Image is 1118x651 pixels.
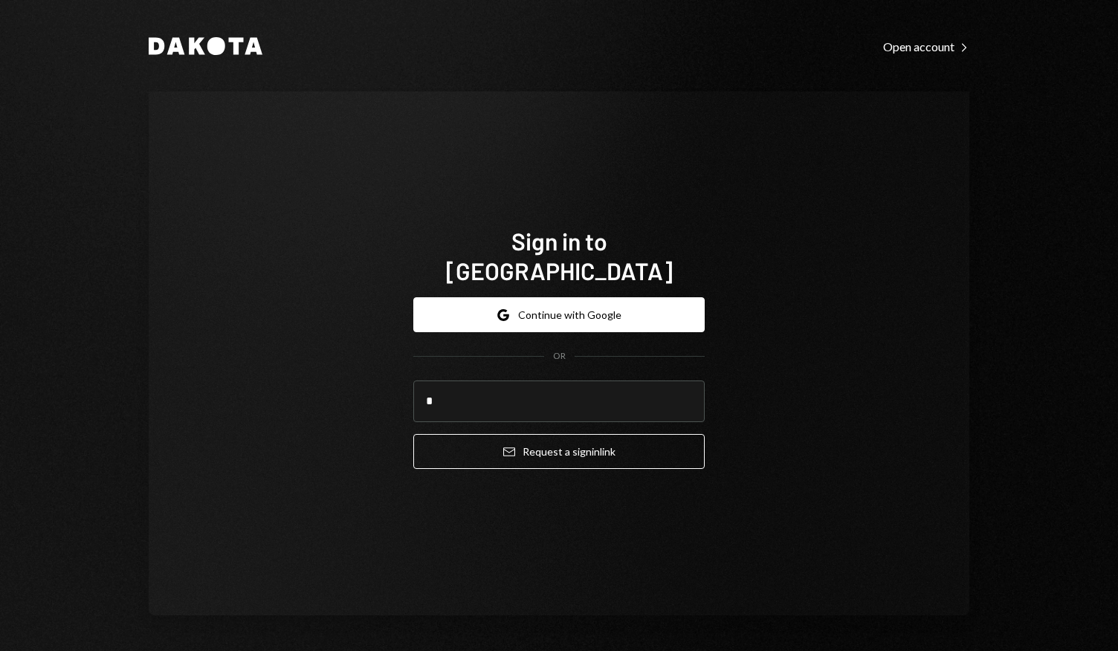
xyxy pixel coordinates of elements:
[413,297,705,332] button: Continue with Google
[883,38,969,54] a: Open account
[413,226,705,285] h1: Sign in to [GEOGRAPHIC_DATA]
[883,39,969,54] div: Open account
[413,434,705,469] button: Request a signinlink
[553,350,566,363] div: OR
